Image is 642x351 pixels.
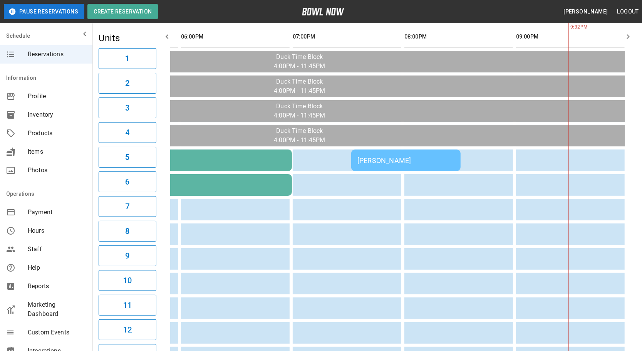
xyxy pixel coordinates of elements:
h6: 10 [123,274,132,287]
h6: 2 [125,77,129,89]
div: [PERSON_NAME] [76,156,286,165]
span: Reservations [28,50,86,59]
h6: 9 [125,250,129,262]
span: Marketing Dashboard [28,300,86,319]
span: Items [28,147,86,156]
span: Inventory [28,110,86,119]
button: 4 [99,122,156,143]
button: 11 [99,295,156,316]
h5: Units [99,32,156,44]
img: logo [302,8,344,15]
h6: 7 [125,200,129,213]
button: 2 [99,73,156,94]
span: Photos [28,166,86,175]
button: 7 [99,196,156,217]
h6: 6 [125,176,129,188]
span: Profile [28,92,86,101]
span: Hours [28,226,86,235]
h6: 12 [123,324,132,336]
span: Payment [28,208,86,217]
button: 12 [99,319,156,340]
h6: 3 [125,102,129,114]
span: Products [28,129,86,138]
button: 6 [99,171,156,192]
span: Help [28,263,86,272]
span: Reports [28,282,86,291]
div: [PERSON_NAME] [357,156,454,165]
th: 06:00PM [181,26,290,48]
h6: 5 [125,151,129,163]
button: 1 [99,48,156,69]
button: 8 [99,221,156,242]
div: [PERSON_NAME] [76,181,286,189]
h6: 1 [125,52,129,65]
button: 9 [99,245,156,266]
button: Pause Reservations [4,4,84,19]
th: 07:00PM [293,26,401,48]
button: Create Reservation [87,4,158,19]
h6: 8 [125,225,129,237]
span: 9:32PM [568,24,570,31]
h6: 11 [123,299,132,311]
button: 5 [99,147,156,168]
button: 10 [99,270,156,291]
button: [PERSON_NAME] [560,5,611,19]
span: Staff [28,245,86,254]
span: Custom Events [28,328,86,337]
h6: 4 [125,126,129,139]
button: Logout [614,5,642,19]
button: 3 [99,97,156,118]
